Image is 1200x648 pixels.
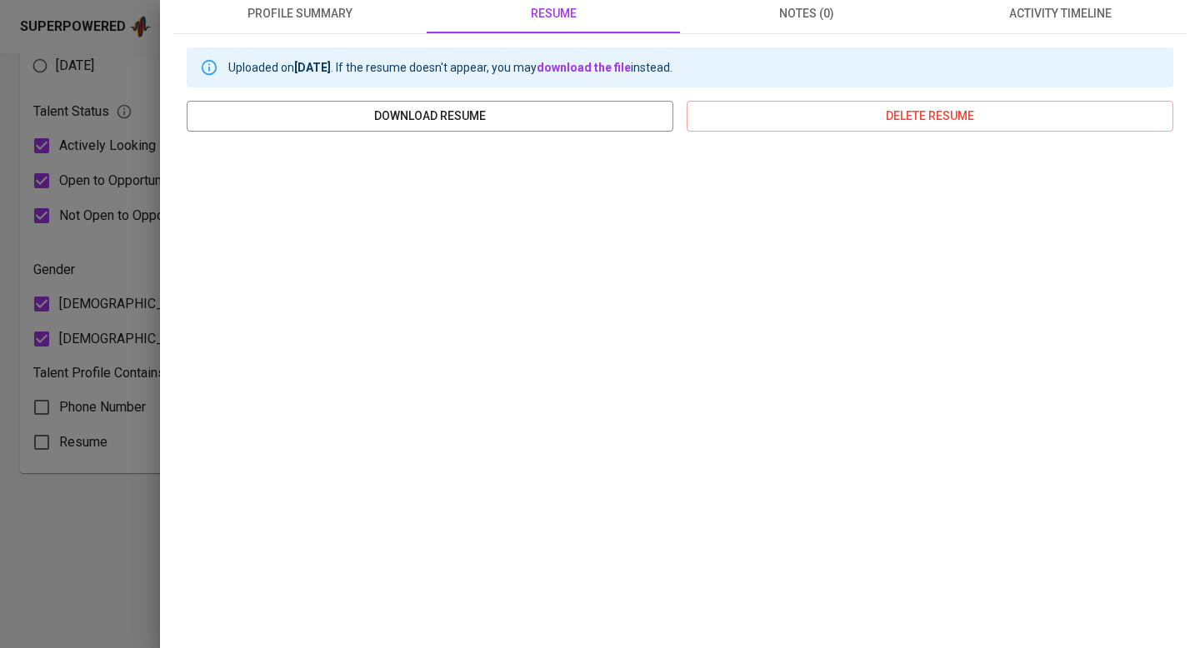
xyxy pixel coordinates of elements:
[200,106,660,127] span: download resume
[294,61,331,74] b: [DATE]
[437,3,670,24] span: resume
[690,3,923,24] span: notes (0)
[228,52,672,82] div: Uploaded on . If the resume doesn't appear, you may instead.
[943,3,1177,24] span: activity timeline
[183,3,417,24] span: profile summary
[700,106,1160,127] span: delete resume
[187,145,1173,645] iframe: 9d062af889dd2c47c72b7101d09bea07.pdf
[687,101,1173,132] button: delete resume
[537,61,631,74] a: download the file
[187,101,673,132] button: download resume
